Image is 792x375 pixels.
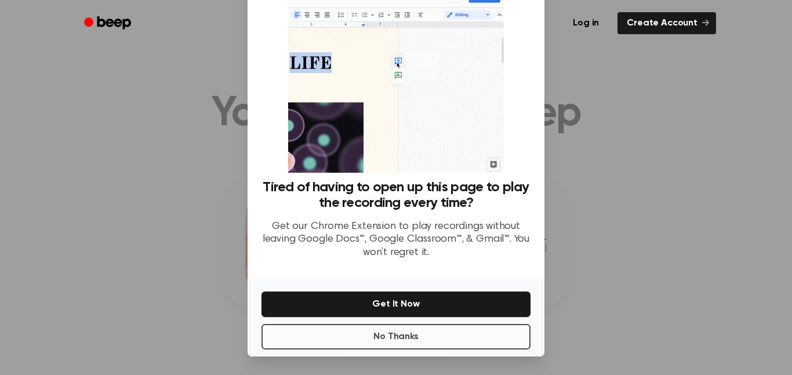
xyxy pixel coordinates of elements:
h3: Tired of having to open up this page to play the recording every time? [261,180,531,211]
button: Get It Now [261,292,531,317]
a: Log in [561,10,611,37]
button: No Thanks [261,324,531,349]
a: Create Account [617,12,716,34]
a: Beep [76,12,141,35]
p: Get our Chrome Extension to play recordings without leaving Google Docs™, Google Classroom™, & Gm... [261,220,531,260]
